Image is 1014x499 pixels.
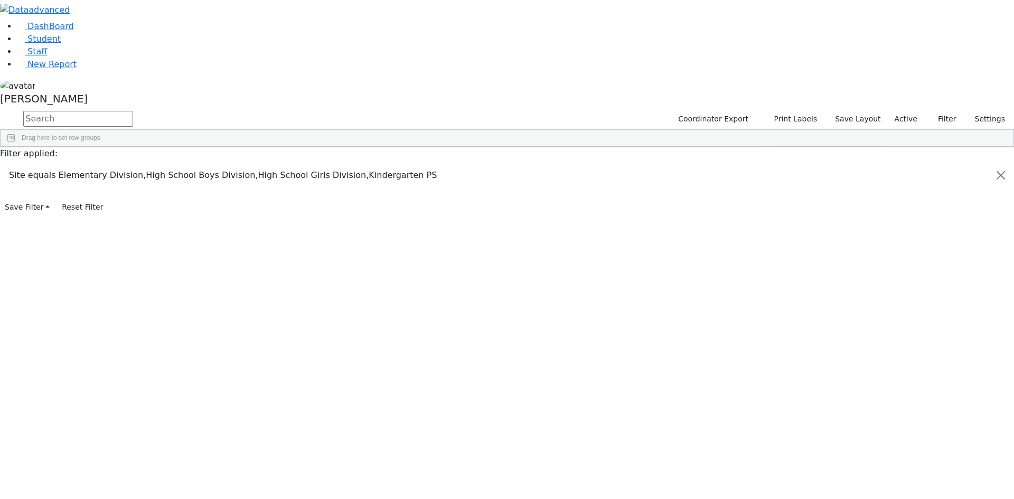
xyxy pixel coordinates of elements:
[671,111,753,127] button: Coordinator Export
[27,21,74,31] span: DashBoard
[22,134,100,142] span: Drag here to set row groups
[830,111,885,127] button: Save Layout
[17,59,77,69] a: New Report
[23,111,133,127] input: Search
[988,161,1013,190] button: Close
[27,46,47,57] span: Staff
[17,46,47,57] a: Staff
[924,111,961,127] button: Filter
[961,111,1010,127] button: Settings
[890,111,922,127] label: Active
[27,59,77,69] span: New Report
[762,111,822,127] button: Print Labels
[27,34,61,44] span: Student
[17,21,74,31] a: DashBoard
[57,199,108,215] button: Reset Filter
[17,34,61,44] a: Student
